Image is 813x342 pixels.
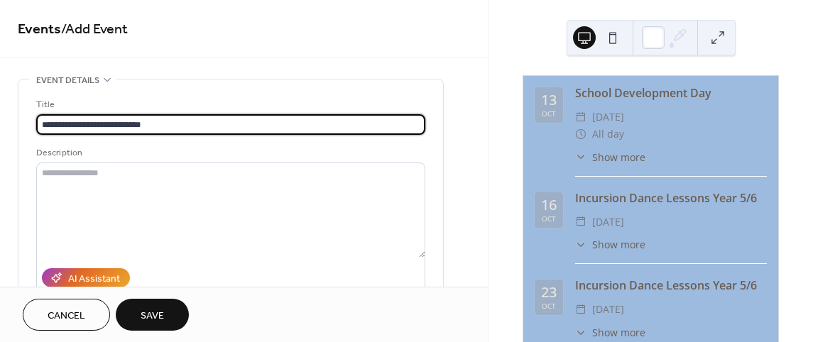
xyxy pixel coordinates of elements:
[575,150,645,165] button: ​Show more
[541,93,557,107] div: 13
[18,16,61,43] a: Events
[575,84,767,101] div: School Development Day
[542,302,556,309] div: Oct
[575,214,586,231] div: ​
[116,299,189,331] button: Save
[541,198,557,212] div: 16
[575,301,586,318] div: ​
[541,285,557,299] div: 23
[542,215,556,222] div: Oct
[575,325,586,340] div: ​
[575,126,586,143] div: ​
[592,325,645,340] span: Show more
[42,268,130,287] button: AI Assistant
[575,189,767,206] div: Incursion Dance Lessons Year 5/6
[575,150,586,165] div: ​
[575,325,645,340] button: ​Show more
[575,237,586,252] div: ​
[68,272,120,287] div: AI Assistant
[141,309,164,324] span: Save
[575,109,586,126] div: ​
[575,277,767,294] div: Incursion Dance Lessons Year 5/6
[592,214,624,231] span: [DATE]
[48,309,85,324] span: Cancel
[592,126,624,143] span: All day
[592,237,645,252] span: Show more
[36,73,99,88] span: Event details
[23,299,110,331] button: Cancel
[36,97,422,112] div: Title
[61,16,128,43] span: / Add Event
[592,109,624,126] span: [DATE]
[592,301,624,318] span: [DATE]
[542,110,556,117] div: Oct
[575,237,645,252] button: ​Show more
[36,145,422,160] div: Description
[592,150,645,165] span: Show more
